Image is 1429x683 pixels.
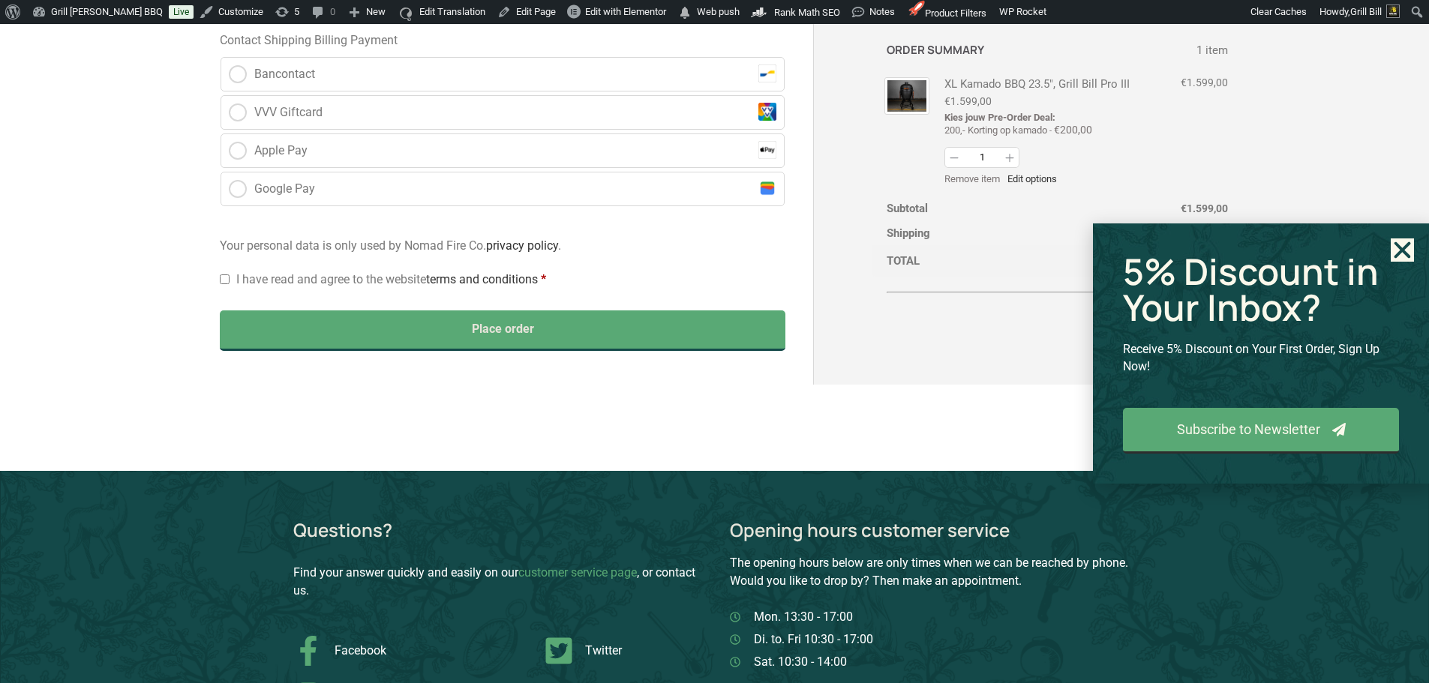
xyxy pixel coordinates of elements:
[962,147,1001,168] input: Qty
[1391,238,1414,262] a: Close
[1049,126,1052,136] span: -
[944,95,950,107] span: €
[331,642,386,660] span: Facebook
[1054,124,1060,136] span: €
[397,2,415,26] img: icon16.svg
[254,180,315,198] span: Google Pay
[1123,253,1399,325] h2: 5% Discount in Your Inbox?
[518,565,637,580] a: customer service page
[1177,423,1320,436] span: Subscribe to Newsletter
[730,554,1136,590] p: The opening hours below are only times when we can be reached by phone. Would you like to drop by...
[486,238,558,253] a: privacy policy
[350,33,398,47] span: Payment
[169,5,194,19] a: Live
[1181,76,1187,88] span: €
[944,173,1000,184] : Remove item from cart: XL Kamado BBQ 23.5", Grill Bill Pro III
[872,196,1008,221] th: Subtotal
[426,272,538,286] a: terms and conditions
[872,245,1008,277] th: Total
[884,77,929,115] img: Kamado BBQ Grill Bill Pro III Extra Large front
[774,7,840,18] span: Rank Math SEO
[264,33,311,47] span: Shipping
[872,221,1008,246] th: Shipping
[314,33,347,47] span: Billing
[1023,260,1228,273] small: (includes BTW)
[293,636,529,666] a: Grill Bill Facebook
[887,43,984,57] h3: Order summary
[1350,6,1382,17] span: Grill Bill
[1196,43,1228,57] span: 1 item
[1386,4,1400,18] img: Avatar of Grill Bill
[750,653,847,671] span: Sat. 10:30 - 14:00
[293,521,392,539] p: Questions?
[944,112,1133,124] dt: Kies jouw Pre-Order Deal:
[929,77,1133,185] div: XL Kamado BBQ 23.5", Grill Bill Pro III
[730,521,1136,539] p: Opening hours customer service
[585,6,666,17] span: Edit with Elementor
[220,310,786,351] button: Place order
[1123,408,1399,454] a: Subscribe to Newsletter
[220,274,230,284] input: I have read and agree to the websiteterms and conditions *
[750,608,853,626] span: Mon. 13:30 - 17:00
[220,237,786,255] p: Your personal data is only used by Nomad Fire Co. .
[254,142,308,160] span: Apple Pay
[236,272,538,286] span: I have read and agree to the website
[293,564,700,600] p: Find your answer quickly and easily on our , or contact us.
[1007,173,1057,184] a: Edit options
[750,631,873,649] span: Di. to. Fri 10:30 - 17:00
[944,124,1133,136] dd: 200,- Korting op kamado
[1123,340,1399,375] p: Receive 5% Discount on Your First Order, Sign Up Now!
[541,272,546,286] abbr: required
[581,642,622,660] span: Twitter
[254,103,323,121] span: VVV Giftcard
[254,65,315,83] span: Bancontact
[945,148,963,169] button: Decrease
[1181,202,1187,214] span: €
[677,2,692,23] span: 
[544,636,686,666] a: Grill Bill Twitter
[1001,148,1019,169] button: Increase
[220,33,261,47] span: Contact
